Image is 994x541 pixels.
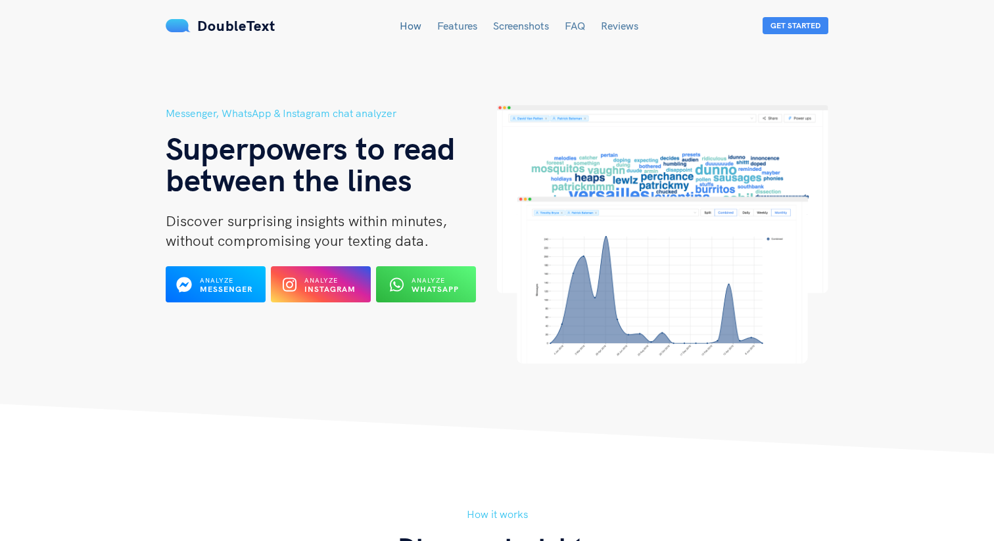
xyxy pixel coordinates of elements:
[166,128,456,168] span: Superpowers to read
[412,276,445,285] span: Analyze
[271,283,371,295] a: Analyze Instagram
[304,276,338,285] span: Analyze
[497,105,828,364] img: hero
[412,284,459,294] b: WhatsApp
[271,266,371,302] button: Analyze Instagram
[166,160,412,199] span: between the lines
[200,284,252,294] b: Messenger
[400,19,421,32] a: How
[166,19,191,32] img: mS3x8y1f88AAAAABJRU5ErkJggg==
[166,105,497,122] h5: Messenger, WhatsApp & Instagram chat analyzer
[437,19,477,32] a: Features
[565,19,585,32] a: FAQ
[493,19,549,32] a: Screenshots
[166,231,429,250] span: without compromising your texting data.
[601,19,638,32] a: Reviews
[304,284,356,294] b: Instagram
[166,266,266,302] button: Analyze Messenger
[166,16,275,35] a: DoubleText
[763,17,828,34] button: Get Started
[166,283,266,295] a: Analyze Messenger
[376,266,476,302] button: Analyze WhatsApp
[166,506,828,523] h5: How it works
[166,212,447,230] span: Discover surprising insights within minutes,
[200,276,233,285] span: Analyze
[197,16,275,35] span: DoubleText
[376,283,476,295] a: Analyze WhatsApp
